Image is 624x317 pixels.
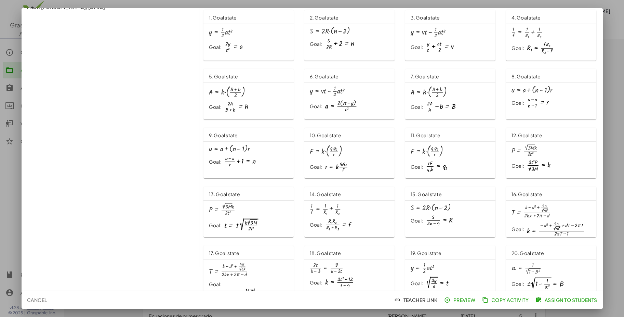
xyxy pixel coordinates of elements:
a: 4. Goal stateGoal: [506,10,599,61]
button: Preview [443,294,478,306]
a: 12. Goal stateGoal: [506,128,599,178]
span: 1. Goal state [209,14,237,21]
span: 9. Goal state [209,132,238,138]
div: Goal: [411,280,423,287]
div: Goal: [411,44,423,51]
div: Goal: [512,45,524,52]
span: 13. Goal state [209,191,240,197]
span: 7. Goal state [411,73,439,79]
span: 8. Goal state [512,73,541,79]
span: 19. Goal state [411,250,442,256]
span: 17. Goal state [209,250,240,256]
a: 10. Goal stateGoal: [304,128,397,178]
a: 5. Goal stateGoal: [203,69,296,119]
a: 6. Goal stateGoal: [304,69,397,119]
span: 10. Goal state [310,132,342,138]
div: Goal: [411,217,423,224]
span: 18. Goal state [310,250,341,256]
a: 14. Goal stateGoal: [304,187,397,237]
span: 6. Goal state [310,73,339,79]
span: 12. Goal state [512,132,543,138]
a: 2. Goal stateGoal: [304,10,397,61]
span: Assign to Students [537,297,597,303]
a: 17. Goal stateGoal: [203,245,296,296]
div: Goal: [512,100,524,106]
a: 13. Goal stateGoal: [203,187,296,237]
div: Goal: [209,281,222,288]
span: 20. Goal state [512,250,544,256]
a: 20. Goal stateGoal: [506,245,599,296]
button: Cancel [24,294,50,306]
div: Goal: [310,103,322,110]
span: 2. Goal state [310,14,339,21]
span: 15. Goal state [411,191,442,197]
div: Goal: [310,221,322,228]
a: 16. Goal stateGoal: [506,187,599,237]
div: Goal: [209,222,222,229]
a: 15. Goal stateGoal: [405,187,498,237]
span: 14. Goal state [310,191,341,197]
span: Cancel [27,297,47,303]
div: Goal: [512,226,524,233]
div: Goal: [209,158,222,165]
span: 11. Goal state [411,132,441,138]
button: Assign to Students [534,294,600,306]
div: Goal: [310,279,322,286]
span: 4. Goal state [512,14,541,21]
span: 5. Goal state [209,73,238,79]
button: Copy Activity [481,294,531,306]
a: 11. Goal stateGoal: [405,128,498,178]
a: 3. Goal stateGoal: [405,10,498,61]
span: Copy Activity [483,297,529,303]
div: Goal: [411,164,423,170]
a: 19. Goal stateGoal: [405,245,498,296]
span: 16. Goal state [512,191,543,197]
a: 8. Goal stateGoal: [506,69,599,119]
a: 9. Goal stateGoal: [203,128,296,178]
a: 1. Goal stateGoal: [203,10,296,61]
div: Goal: [209,104,222,111]
span: Preview [446,297,475,303]
button: Teacher Link [393,294,440,306]
div: Goal: [411,104,423,111]
div: Goal: [310,41,322,48]
a: 7. Goal stateGoal: [405,69,498,119]
div: Goal: [310,164,322,170]
div: Goal: [512,281,524,288]
span: 3. Goal state [411,14,440,21]
div: Goal: [512,163,524,169]
span: Teacher Link [396,297,437,303]
div: Goal: [209,44,222,51]
a: 18. Goal stateGoal: [304,245,397,296]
